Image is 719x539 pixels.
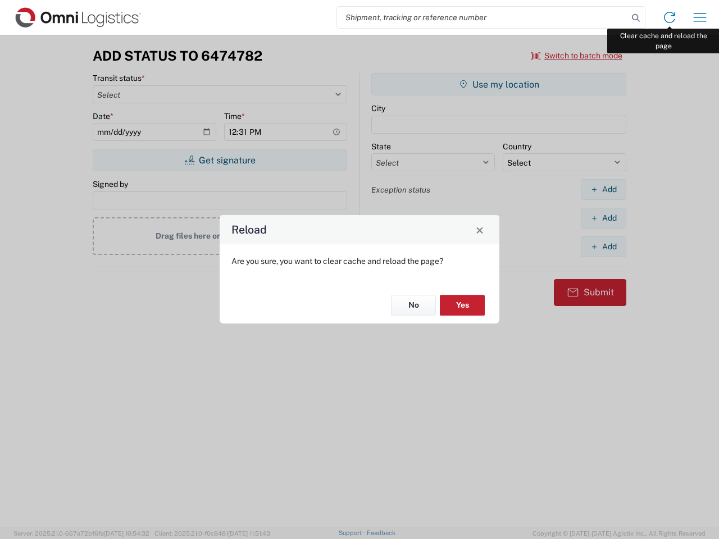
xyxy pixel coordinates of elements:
input: Shipment, tracking or reference number [337,7,628,28]
p: Are you sure, you want to clear cache and reload the page? [231,256,488,266]
button: No [391,295,436,316]
button: Close [472,222,488,237]
h4: Reload [231,222,267,238]
button: Yes [440,295,485,316]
